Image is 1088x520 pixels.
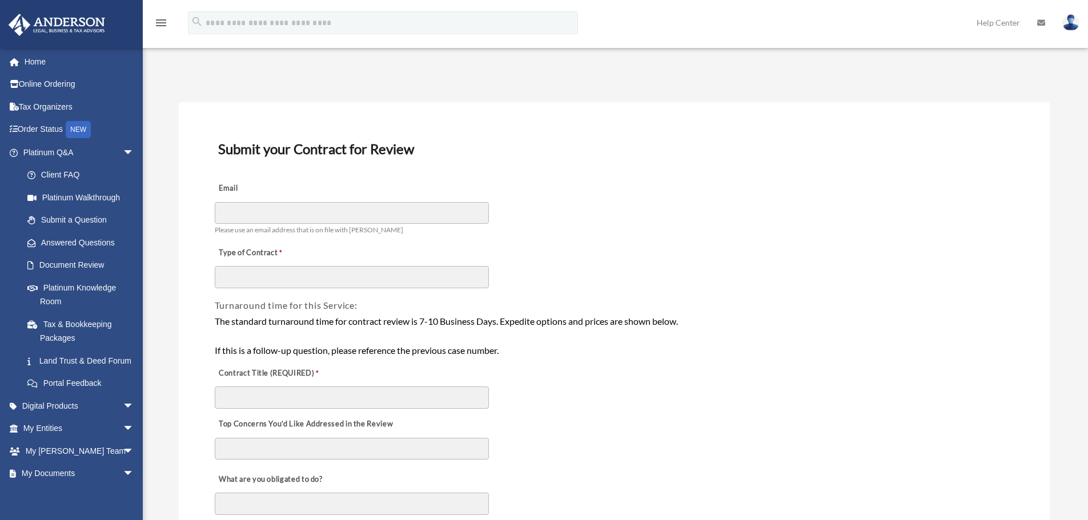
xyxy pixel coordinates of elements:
span: arrow_drop_down [123,417,146,441]
div: NEW [66,121,91,138]
label: Top Concerns You’d Like Addressed in the Review [215,416,396,432]
label: Email [215,181,329,197]
div: The standard turnaround time for contract review is 7-10 Business Days. Expedite options and pric... [215,314,1014,358]
a: My [PERSON_NAME] Teamarrow_drop_down [8,440,151,462]
a: menu [154,20,168,30]
a: Platinum Walkthrough [16,186,151,209]
span: arrow_drop_down [123,394,146,418]
a: Submit a Question [16,209,151,232]
img: Anderson Advisors Platinum Portal [5,14,109,36]
i: search [191,15,203,28]
a: Portal Feedback [16,372,151,395]
label: Contract Title (REQUIRED) [215,365,329,381]
a: Tax & Bookkeeping Packages [16,313,151,349]
i: menu [154,16,168,30]
label: What are you obligated to do? [215,471,329,487]
span: arrow_drop_down [123,141,146,164]
a: Home [8,50,151,73]
h3: Submit your Contract for Review [214,137,1015,161]
a: Answered Questions [16,231,151,254]
label: Type of Contract [215,245,329,261]
span: Turnaround time for this Service: [215,300,358,311]
img: User Pic [1062,14,1079,31]
a: Land Trust & Deed Forum [16,349,151,372]
a: Platinum Knowledge Room [16,276,151,313]
a: Online Ordering [8,73,151,96]
span: Please use an email address that is on file with [PERSON_NAME] [215,225,403,234]
a: Tax Organizers [8,95,151,118]
a: My Entitiesarrow_drop_down [8,417,151,440]
a: Client FAQ [16,164,151,187]
a: Platinum Q&Aarrow_drop_down [8,141,151,164]
a: Order StatusNEW [8,118,151,142]
a: Digital Productsarrow_drop_down [8,394,151,417]
span: arrow_drop_down [123,440,146,463]
a: Document Review [16,254,146,277]
span: arrow_drop_down [123,462,146,486]
a: My Documentsarrow_drop_down [8,462,151,485]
